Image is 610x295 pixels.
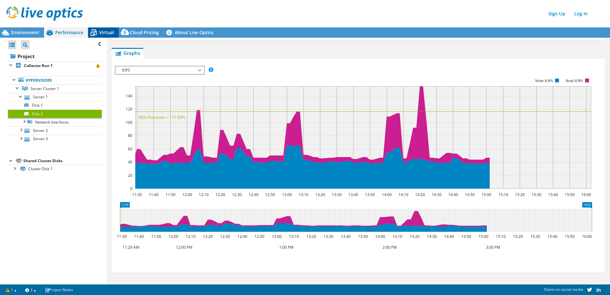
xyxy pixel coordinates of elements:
[8,135,102,143] a: Server 3
[8,84,102,93] a: Server Cluster 1
[40,286,78,294] a: Project Notes
[8,101,102,110] a: Disk 1
[8,118,102,126] a: Network Interfaces
[1,286,21,294] a: 1
[495,234,505,239] text: 15:10
[465,192,474,197] text: 14:50
[444,234,454,239] text: 14:40
[130,186,132,191] text: 0
[55,29,83,35] span: Performance
[545,9,569,18] a: Sign Up
[11,29,39,35] span: Environment
[126,106,132,112] text: 120
[571,9,591,18] a: Log In
[128,133,132,138] text: 80
[531,192,541,197] text: 15:30
[126,120,132,125] text: 100
[128,146,132,152] text: 60
[126,93,132,99] text: 140
[535,79,553,83] text: Write IOPS
[513,234,523,239] text: 15:20
[282,192,292,197] text: 13:00
[134,234,144,239] text: 11:40
[481,192,491,197] text: 15:00
[298,192,308,197] text: 13:10
[99,29,114,35] span: Virtual
[116,234,126,239] text: 11:30
[478,234,488,239] text: 15:00
[248,192,258,197] text: 12:40
[382,192,391,197] text: 14:00
[119,66,201,74] span: IOPS
[165,192,175,197] text: 11:50
[564,234,574,239] text: 15:50
[237,234,247,239] text: 12:40
[30,86,59,91] span: Server Cluster 1
[128,159,132,165] text: 40
[323,234,333,239] text: 13:30
[8,51,102,61] a: Project
[8,126,102,134] a: Server 2
[203,234,212,239] text: 12:20
[8,93,102,101] a: Server 1
[254,234,264,239] text: 12:50
[138,115,185,120] text: 95th Percentile = 117 IOPS
[215,192,225,197] text: 12:20
[340,234,350,239] text: 13:40
[358,234,368,239] text: 13:50
[582,234,591,239] text: 16:00
[151,234,161,239] text: 11:50
[289,234,299,239] text: 13:10
[265,192,275,197] text: 12:50
[198,192,208,197] text: 12:10
[365,192,375,197] text: 13:50
[415,192,425,197] text: 14:20
[547,234,557,239] text: 15:40
[530,234,540,239] text: 15:30
[21,286,41,294] a: 2
[24,63,53,68] b: Collector Run 1
[375,234,385,239] text: 14:00
[348,192,358,197] text: 13:40
[128,173,132,178] text: 20
[8,76,102,84] a: Hypervisors
[398,192,408,197] text: 14:10
[182,192,192,197] text: 12:00
[498,192,508,197] text: 15:10
[409,234,419,239] text: 14:20
[306,234,316,239] text: 13:20
[164,27,218,38] a: About Live Optics
[23,157,102,165] div: Shared Cluster Disks
[548,192,558,197] text: 15:40
[427,234,436,239] text: 14:30
[8,165,102,173] a: Cluster Disk 1
[431,192,441,197] text: 14:30
[331,192,341,197] text: 13:30
[448,192,458,197] text: 14:40
[8,110,102,118] a: Disk 2
[232,192,242,197] text: 12:30
[272,234,281,239] text: 13:00
[315,192,325,197] text: 13:20
[566,79,583,83] text: Read IOPS
[6,6,83,21] img: live_optics_svg.svg
[544,287,583,292] span: Share on social media
[581,192,591,197] text: 16:00
[148,192,158,197] text: 11:40
[130,29,159,35] span: Cloud Pricing
[185,234,195,239] text: 12:10
[132,192,142,197] text: 11:30
[564,192,574,197] text: 15:50
[168,234,178,239] text: 12:00
[515,192,524,197] text: 15:20
[8,61,102,70] a: Collector Run 1
[220,234,230,239] text: 12:30
[392,234,402,239] text: 14:10
[115,50,140,56] span: Graphs
[461,234,471,239] text: 14:50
